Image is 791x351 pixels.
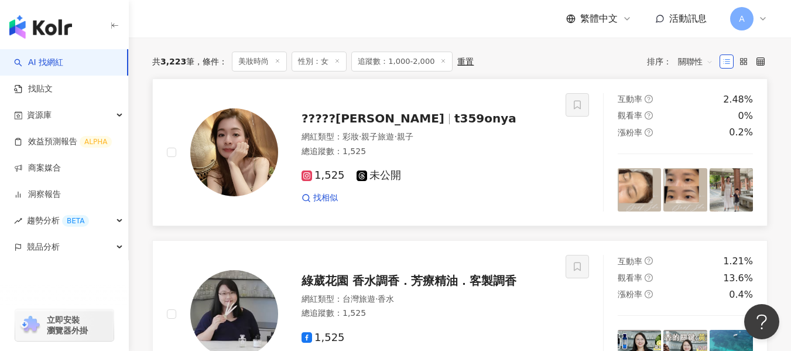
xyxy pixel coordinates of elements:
[9,15,72,39] img: logo
[359,132,361,141] span: ·
[618,289,642,299] span: 漲粉率
[160,57,186,66] span: 3,223
[645,257,653,265] span: question-circle
[194,57,227,66] span: 條件 ：
[645,290,653,298] span: question-circle
[47,315,88,336] span: 立即安裝 瀏覽器外掛
[351,52,453,71] span: 追蹤數：1,000-2,000
[618,128,642,137] span: 漲粉率
[729,288,753,301] div: 0.4%
[618,257,642,266] span: 互動率
[302,131,552,143] div: 網紅類型 ：
[302,111,444,125] span: ?????[PERSON_NAME]
[618,94,642,104] span: 互動率
[618,273,642,282] span: 觀看率
[457,57,474,66] div: 重置
[397,132,413,141] span: 親子
[738,110,753,122] div: 0%
[618,111,642,120] span: 觀看率
[343,294,375,304] span: 台灣旅遊
[723,93,753,106] div: 2.48%
[580,12,618,25] span: 繁體中文
[744,304,779,339] iframe: Help Scout Beacon - Open
[19,316,42,335] img: chrome extension
[645,274,653,282] span: question-circle
[729,126,753,139] div: 0.2%
[454,111,516,125] span: t359onya
[361,132,394,141] span: 親子旅遊
[645,128,653,137] span: question-circle
[302,274,516,288] span: 綠葳花園 香水調香．芳療精油．客製調香
[27,234,60,260] span: 競品分析
[14,189,61,200] a: 洞察報告
[375,294,378,304] span: ·
[302,192,338,204] a: 找相似
[378,294,394,304] span: 香水
[15,309,114,341] a: chrome extension立即安裝 瀏覽器外掛
[647,52,720,71] div: 排序：
[645,95,653,103] span: question-circle
[663,168,707,212] img: post-image
[357,169,401,182] span: 未公開
[723,272,753,285] div: 13.6%
[739,12,745,25] span: A
[669,13,707,24] span: 活動訊息
[14,57,63,69] a: searchAI 找網紅
[232,52,287,71] span: 美妝時尚
[62,215,89,227] div: BETA
[618,168,661,212] img: post-image
[302,169,345,182] span: 1,525
[313,192,338,204] span: 找相似
[27,207,89,234] span: 趨勢分析
[27,102,52,128] span: 資源庫
[678,52,713,71] span: 關聯性
[723,255,753,268] div: 1.21%
[292,52,347,71] span: 性別：女
[14,136,112,148] a: 效益預測報告ALPHA
[152,57,194,66] div: 共 筆
[152,79,768,227] a: KOL Avatar?????[PERSON_NAME]t359onya網紅類型：彩妝·親子旅遊·親子總追蹤數：1,5251,525未公開找相似互動率question-circle2.48%觀看...
[710,168,753,212] img: post-image
[302,294,552,305] div: 網紅類型 ：
[343,132,359,141] span: 彩妝
[14,217,22,225] span: rise
[302,146,552,158] div: 總追蹤數 ： 1,525
[302,308,552,319] div: 總追蹤數 ： 1,525
[645,111,653,120] span: question-circle
[14,83,53,95] a: 找貼文
[394,132,396,141] span: ·
[190,108,278,196] img: KOL Avatar
[302,332,345,344] span: 1,525
[14,162,61,174] a: 商案媒合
